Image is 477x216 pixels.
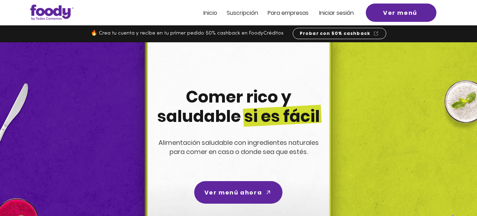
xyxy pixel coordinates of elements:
span: Inicio [203,9,217,17]
span: Alimentación saludable con ingredientes naturales para comer en casa o donde sea que estés. [159,138,319,156]
a: Iniciar sesión [319,10,354,16]
iframe: Messagebird Livechat Widget [436,175,470,209]
span: Probar con 50% cashback [300,30,371,37]
a: Ver menú ahora [194,181,282,204]
a: Inicio [203,10,217,16]
span: ra empresas [274,9,309,17]
span: Pa [268,9,274,17]
a: Suscripción [227,10,258,16]
a: Ver menú [366,4,436,22]
img: Logo_Foody V2.0.0 (3).png [30,5,73,20]
a: Para empresas [268,10,309,16]
span: Ver menú [383,8,417,17]
a: Probar con 50% cashback [293,28,386,39]
span: Ver menú ahora [204,188,262,197]
span: Suscripción [227,9,258,17]
span: 🔥 Crea tu cuenta y recibe en tu primer pedido 50% cashback en FoodyCréditos [91,31,284,36]
span: Comer rico y saludable si es fácil [157,86,320,128]
span: Iniciar sesión [319,9,354,17]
